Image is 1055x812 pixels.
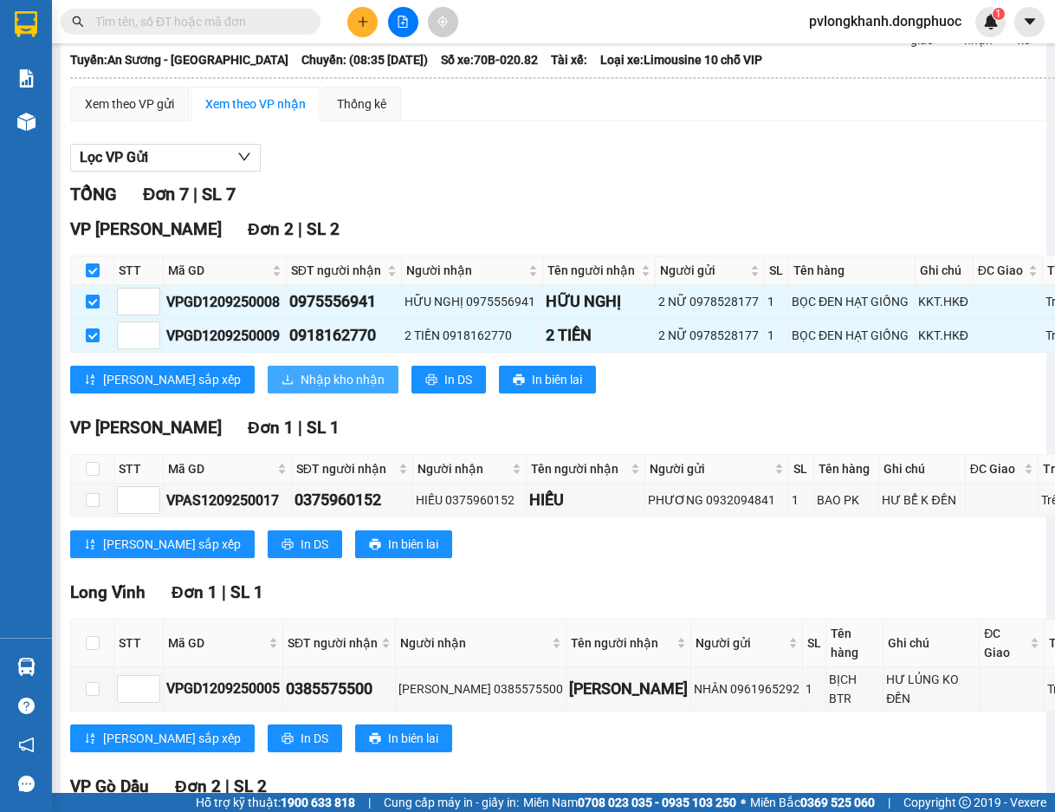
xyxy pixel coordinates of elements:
[70,366,255,393] button: sort-ascending[PERSON_NAME] sắp xếp
[523,793,736,812] span: Miền Nam
[513,374,525,387] span: printer
[15,11,37,37] img: logo-vxr
[70,582,146,602] span: Long Vĩnh
[648,490,786,510] div: PHƯƠNG 0932094841
[826,620,883,667] th: Tên hàng
[417,459,508,478] span: Người nhận
[650,459,771,478] span: Người gửi
[660,261,747,280] span: Người gửi
[237,150,251,164] span: down
[166,325,283,347] div: VPGD1209250009
[792,326,912,345] div: BỌC ĐEN HẠT GIỐNG
[172,582,217,602] span: Đơn 1
[168,459,274,478] span: Mã GD
[282,538,294,552] span: printer
[814,455,880,484] th: Tên hàng
[696,633,785,653] span: Người gửi
[978,261,1025,280] span: ĐC Giao
[983,14,999,29] img: icon-new-feature
[800,796,875,809] strong: 0369 525 060
[406,261,524,280] span: Người nhận
[369,538,381,552] span: printer
[566,667,691,711] td: NGUYỄN DƯƠNG
[205,94,306,114] div: Xem theo VP nhận
[995,8,1001,20] span: 1
[248,219,294,239] span: Đơn 2
[168,261,269,280] span: Mã GD
[882,490,961,510] div: HƯ BỂ K ĐỀN
[301,50,428,69] span: Chuyến: (08:35 [DATE])
[17,113,36,131] img: warehouse-icon
[883,620,980,667] th: Ghi chú
[551,50,587,69] span: Tài xế:
[767,326,786,345] div: 1
[918,326,970,345] div: KKT.HKĐ
[543,319,656,353] td: 2 TIỀN
[166,490,288,511] div: VPAS1209250017
[234,776,267,796] span: SL 2
[879,455,965,484] th: Ghi chú
[114,620,164,667] th: STT
[18,776,35,792] span: message
[355,530,452,558] button: printerIn biên lai
[428,7,458,37] button: aim
[292,484,413,517] td: 0375960152
[70,144,261,172] button: Lọc VP Gửi
[289,289,399,314] div: 0975556941
[765,257,789,285] th: SL
[80,146,148,168] span: Lọc VP Gửi
[388,7,418,37] button: file-add
[164,667,283,711] td: VPGD1209250005
[72,16,84,28] span: search
[789,455,814,484] th: SL
[168,633,265,653] span: Mã GD
[225,776,230,796] span: |
[405,292,539,311] div: HỮU NGHỊ 0975556941
[103,729,241,748] span: [PERSON_NAME] sắp xếp
[658,326,761,345] div: 2 NỮ 0978528177
[355,724,452,752] button: printerIn biên lai
[398,679,563,698] div: [PERSON_NAME] 0385575500
[499,366,596,393] button: printerIn biên lai
[298,219,302,239] span: |
[307,418,340,438] span: SL 1
[792,490,811,510] div: 1
[600,50,762,69] span: Loại xe: Limousine 10 chỗ VIP
[546,323,652,348] div: 2 TIỀN
[405,326,539,345] div: 2 TIỀN 0918162770
[282,732,294,746] span: printer
[888,793,890,812] span: |
[114,455,164,484] th: STT
[70,776,149,796] span: VP Gò Dầu
[886,670,976,708] div: HƯ LỦNG KO ĐỀN
[84,538,96,552] span: sort-ascending
[291,261,385,280] span: SĐT người nhận
[741,799,746,806] span: ⚪️
[984,624,1026,662] span: ĐC Giao
[301,535,328,554] span: In DS
[164,285,287,319] td: VPGD1209250008
[84,374,96,387] span: sort-ascending
[287,285,403,319] td: 0975556941
[17,69,36,88] img: solution-icon
[289,323,399,348] div: 0918162770
[70,219,222,239] span: VP [PERSON_NAME]
[959,796,971,809] span: copyright
[230,582,263,602] span: SL 1
[569,677,688,701] div: [PERSON_NAME]
[806,679,823,698] div: 1
[970,459,1020,478] span: ĐC Giao
[84,732,96,746] span: sort-ascending
[268,724,342,752] button: printerIn DS
[175,776,221,796] span: Đơn 2
[411,366,486,393] button: printerIn DS
[400,633,548,653] span: Người nhận
[248,418,294,438] span: Đơn 1
[70,418,222,438] span: VP [PERSON_NAME]
[296,459,395,478] span: SĐT người nhận
[694,679,799,698] div: NHÂN 0961965292
[789,257,916,285] th: Tên hàng
[527,484,645,517] td: HIẾU
[384,793,519,812] span: Cung cấp máy in - giấy in:
[268,366,398,393] button: downloadNhập kho nhận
